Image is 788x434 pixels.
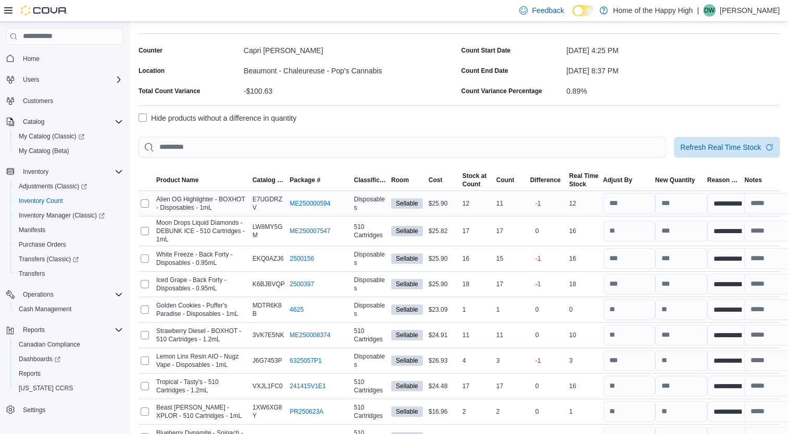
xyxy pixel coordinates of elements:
div: 510 Cartridges [352,325,389,346]
p: 0 [535,382,539,390]
p: 0 [535,331,539,339]
span: Moon Drops Liquid Diamonds - DEBUNK ICE - 510 Cartridges - 1mL [156,219,248,244]
p: [PERSON_NAME] [720,4,780,17]
div: 16 [460,252,494,265]
p: 0 [535,407,539,416]
span: Sellable [396,199,418,208]
span: My Catalog (Classic) [19,132,84,141]
a: My Catalog (Beta) [15,145,73,157]
span: Sellable [391,253,423,264]
span: K6BJBVQP [253,280,285,288]
div: $16.96 [427,405,460,418]
span: Sellable [396,407,418,416]
span: Customers [23,97,53,105]
a: Adjustments (Classic) [15,180,91,193]
span: Classification [354,176,387,184]
button: Difference [528,174,567,186]
div: 18 [460,278,494,290]
span: Dashboards [19,355,60,363]
div: Disposables [352,248,389,269]
div: 4 [460,354,494,367]
a: Manifests [15,224,49,236]
div: $26.93 [427,354,460,367]
a: My Catalog (Classic) [10,129,127,144]
label: Location [139,67,165,75]
div: Stock at [462,172,487,180]
span: Transfers (Classic) [15,253,123,265]
span: Transfers [15,267,123,280]
button: Canadian Compliance [10,337,127,352]
span: Dark Mode [572,16,573,17]
span: Manifests [19,226,45,234]
span: MDTR6K8B [253,301,286,318]
a: 4625 [290,305,304,314]
button: [US_STATE] CCRS [10,381,127,395]
span: Settings [19,403,123,416]
span: Adjust By [603,176,632,184]
div: New Quantity [655,176,695,184]
span: Count [496,176,515,184]
span: Inventory [23,168,48,176]
span: Lemon Linx Resin AIO - Nugz Vape - Disposables - 1mL [156,352,248,369]
span: Canadian Compliance [15,338,123,351]
span: Cash Management [15,303,123,315]
div: 510 Cartridges [352,401,389,422]
button: Operations [19,288,58,301]
a: Customers [19,95,57,107]
a: PR250623A [290,407,323,416]
a: Dashboards [15,353,65,365]
span: Reports [19,369,41,378]
span: Sellable [396,254,418,263]
span: Feedback [532,5,564,16]
div: -$100.63 [244,83,457,95]
button: Catalog [2,114,127,129]
span: E7UGDRZV [253,195,286,212]
a: Adjustments (Classic) [10,179,127,194]
div: 11 [494,197,528,210]
span: Reason Code [707,176,741,184]
div: 510 Cartridges [352,221,389,241]
span: Product Name [156,176,198,184]
span: Refresh Real Time Stock [680,142,761,152]
a: Home [19,53,44,65]
button: Purchase Orders [10,237,127,252]
button: Customers [2,93,127,108]
button: Users [19,73,43,86]
div: 3 [567,354,601,367]
div: David Woof [703,4,716,17]
span: Inventory Count [19,197,63,205]
div: Count Variance Percentage [461,87,542,95]
button: Inventory Count [10,194,127,208]
button: Count [494,174,528,186]
span: Operations [23,290,54,299]
label: Counter [139,46,162,55]
button: Product Name [154,174,251,186]
span: Purchase Orders [19,240,66,249]
div: 17 [460,380,494,392]
a: Settings [19,404,49,416]
span: Difference [530,176,561,184]
span: Cost [429,176,443,184]
span: Sellable [396,381,418,391]
p: Home of the Happy High [613,4,693,17]
div: 17 [494,380,528,392]
p: | [697,4,699,17]
span: 3VK7E5NK [253,331,284,339]
div: $25.90 [427,278,460,290]
div: 2 [494,405,528,418]
button: Package # [287,174,352,186]
div: 0.89% [566,83,780,95]
p: 0 [535,227,539,235]
div: Total Count Variance [139,87,200,95]
span: Sellable [396,226,418,236]
button: Inventory [2,164,127,179]
span: Catalog [23,118,44,126]
div: 16 [567,380,601,392]
button: Settings [2,402,127,417]
input: Dark Mode [572,5,594,16]
div: Count [462,180,487,188]
button: Cash Management [10,302,127,316]
a: Transfers (Classic) [15,253,83,265]
span: Package # [290,176,320,184]
label: Hide products without a difference in quantity [139,112,296,124]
